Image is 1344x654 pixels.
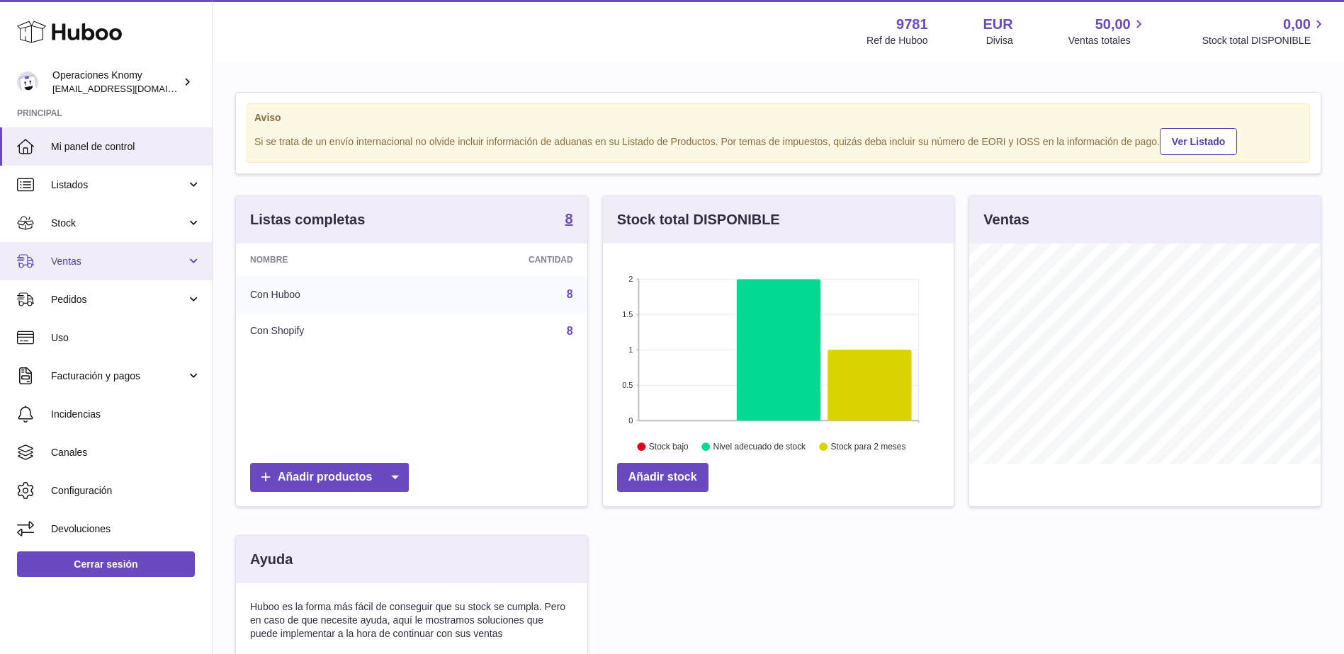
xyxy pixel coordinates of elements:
a: 8 [567,288,573,300]
th: Nombre [236,243,422,276]
span: 50,00 [1095,15,1131,34]
span: Incidencias [51,408,201,421]
a: Ver Listado [1160,128,1237,155]
td: Con Huboo [236,276,422,313]
text: Nivel adecuado de stock [713,442,806,452]
span: Ventas [51,255,186,268]
span: 0,00 [1283,15,1311,34]
text: 0.5 [622,381,633,389]
h3: Ventas [983,210,1029,229]
strong: EUR [983,15,1013,34]
a: 8 [567,325,573,337]
p: Huboo es la forma más fácil de conseguir que su stock se cumpla. Pero en caso de que necesite ayu... [250,600,573,641]
div: Divisa [986,34,1013,47]
strong: 9781 [896,15,928,34]
div: Ref de Huboo [866,34,927,47]
text: 1.5 [622,310,633,319]
a: Añadir stock [617,463,708,492]
th: Cantidad [422,243,587,276]
span: Listados [51,178,186,192]
span: Stock [51,217,186,230]
span: Stock total DISPONIBLE [1202,34,1327,47]
a: Añadir productos [250,463,409,492]
div: Operaciones Knomy [52,69,180,96]
strong: Aviso [254,111,1302,125]
h3: Listas completas [250,210,365,229]
a: 0,00 Stock total DISPONIBLE [1202,15,1327,47]
text: 1 [628,345,633,354]
div: Si se trata de un envío internacional no olvide incluir información de aduanas en su Listado de P... [254,126,1302,155]
span: Ventas totales [1068,34,1147,47]
span: Canales [51,446,201,459]
text: Stock para 2 meses [831,442,906,452]
a: Cerrar sesión [17,551,195,577]
img: operaciones@selfkit.com [17,71,38,93]
h3: Ayuda [250,550,293,569]
h3: Stock total DISPONIBLE [617,210,780,229]
text: 0 [628,416,633,425]
span: Uso [51,331,201,345]
a: 50,00 Ventas totales [1068,15,1147,47]
text: 2 [628,275,633,283]
a: 8 [565,212,573,229]
span: Configuración [51,484,201,498]
strong: 8 [565,212,573,226]
span: [EMAIL_ADDRESS][DOMAIN_NAME] [52,83,208,94]
span: Mi panel de control [51,140,201,154]
span: Pedidos [51,293,186,306]
td: Con Shopify [236,313,422,350]
span: Facturación y pagos [51,369,186,383]
span: Devoluciones [51,522,201,536]
text: Stock bajo [649,442,689,452]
